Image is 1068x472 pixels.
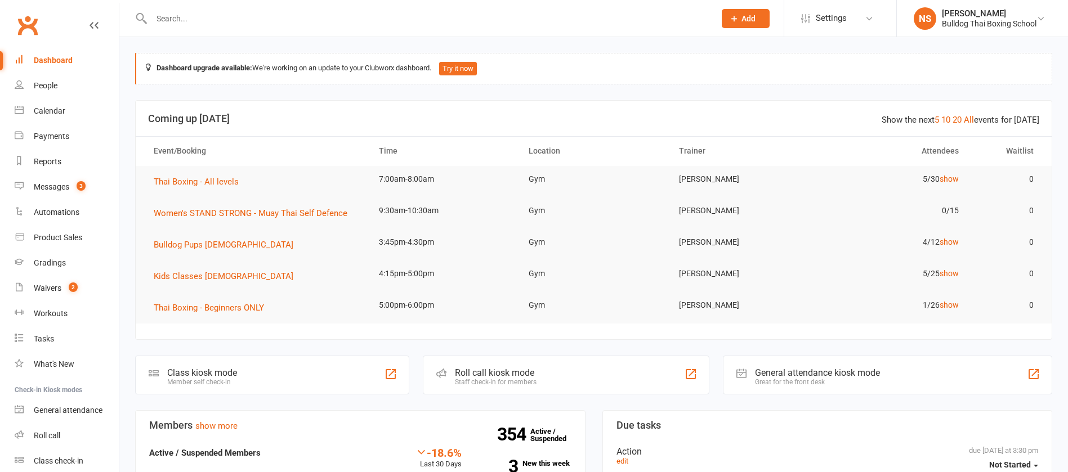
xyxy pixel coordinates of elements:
[154,208,347,218] span: Women's STAND STRONG - Muay Thai Self Defence
[15,149,119,174] a: Reports
[415,446,462,458] div: -18.6%
[519,229,668,255] td: Gym
[755,378,880,386] div: Great for the front desk
[914,7,936,30] div: NS
[34,406,102,415] div: General attendance
[969,229,1044,255] td: 0
[953,115,962,125] a: 20
[15,225,119,250] a: Product Sales
[369,137,519,165] th: Time
[34,284,61,293] div: Waivers
[369,197,519,224] td: 9:30am-10:30am
[415,446,462,470] div: Last 30 Days
[519,260,668,287] td: Gym
[167,378,237,386] div: Member self check-in
[519,197,668,224] td: Gym
[722,9,770,28] button: Add
[15,98,119,124] a: Calendar
[969,166,1044,192] td: 0
[530,419,580,451] a: 354Active / Suspended
[195,421,238,431] a: show more
[14,11,42,39] a: Clubworx
[969,292,1044,318] td: 0
[154,206,355,220] button: Women's STAND STRONG - Muay Thai Self Defence
[519,292,668,318] td: Gym
[819,229,968,255] td: 4/12
[964,115,974,125] a: All
[34,431,60,440] div: Roll call
[34,106,65,115] div: Calendar
[34,208,79,217] div: Automations
[77,181,86,191] span: 3
[369,166,519,192] td: 7:00am-8:00am
[154,303,264,313] span: Thai Boxing - Beginners ONLY
[969,137,1044,165] th: Waitlist
[15,124,119,149] a: Payments
[942,8,1036,19] div: [PERSON_NAME]
[882,113,1039,127] div: Show the next events for [DATE]
[369,260,519,287] td: 4:15pm-5:00pm
[34,334,54,343] div: Tasks
[669,166,819,192] td: [PERSON_NAME]
[519,166,668,192] td: Gym
[34,233,82,242] div: Product Sales
[167,367,237,378] div: Class kiosk mode
[669,229,819,255] td: [PERSON_NAME]
[34,258,66,267] div: Gradings
[15,48,119,73] a: Dashboard
[455,367,537,378] div: Roll call kiosk mode
[616,446,1039,457] div: Action
[369,229,519,255] td: 3:45pm-4:30pm
[969,260,1044,287] td: 0
[439,62,477,75] button: Try it now
[940,174,959,183] a: show
[15,276,119,301] a: Waivers 2
[519,137,668,165] th: Location
[940,237,959,246] a: show
[34,56,73,65] div: Dashboard
[969,197,1044,224] td: 0
[15,174,119,200] a: Messages 3
[935,115,939,125] a: 5
[369,292,519,318] td: 5:00pm-6:00pm
[15,423,119,448] a: Roll call
[669,292,819,318] td: [PERSON_NAME]
[816,6,847,31] span: Settings
[34,132,69,141] div: Payments
[34,182,69,191] div: Messages
[34,157,61,166] div: Reports
[940,269,959,278] a: show
[669,197,819,224] td: [PERSON_NAME]
[942,19,1036,29] div: Bulldog Thai Boxing School
[154,177,239,187] span: Thai Boxing - All levels
[15,326,119,352] a: Tasks
[497,426,530,443] strong: 354
[154,175,247,188] button: Thai Boxing - All levels
[669,137,819,165] th: Trainer
[819,260,968,287] td: 5/25
[669,260,819,287] td: [PERSON_NAME]
[135,53,1052,84] div: We're working on an update to your Clubworx dashboard.
[989,460,1031,469] span: Not Started
[15,301,119,326] a: Workouts
[154,238,301,251] button: Bulldog Pups [DEMOGRAPHIC_DATA]
[148,113,1039,124] h3: Coming up [DATE]
[154,301,272,314] button: Thai Boxing - Beginners ONLY
[154,269,301,283] button: Kids Classes [DEMOGRAPHIC_DATA]
[616,420,1039,431] h3: Due tasks
[15,250,119,276] a: Gradings
[616,457,628,465] a: edit
[144,137,369,165] th: Event/Booking
[479,460,571,467] a: 3New this week
[755,367,880,378] div: General attendance kiosk mode
[819,166,968,192] td: 5/30
[819,292,968,318] td: 1/26
[819,137,968,165] th: Attendees
[34,359,74,368] div: What's New
[34,309,68,318] div: Workouts
[15,352,119,377] a: What's New
[148,11,707,26] input: Search...
[149,448,261,458] strong: Active / Suspended Members
[819,197,968,224] td: 0/15
[455,378,537,386] div: Staff check-in for members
